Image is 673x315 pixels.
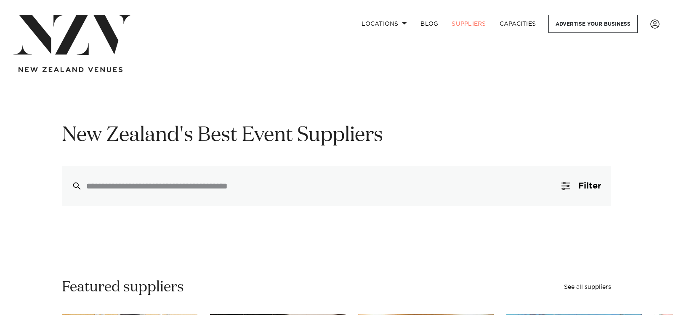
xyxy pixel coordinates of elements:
[548,15,638,33] a: Advertise your business
[62,278,184,297] h2: Featured suppliers
[19,67,122,73] img: new-zealand-venues-text.png
[62,122,611,149] h1: New Zealand's Best Event Suppliers
[414,15,445,33] a: BLOG
[445,15,492,33] a: SUPPLIERS
[564,284,611,290] a: See all suppliers
[355,15,414,33] a: Locations
[551,166,611,206] button: Filter
[493,15,543,33] a: Capacities
[578,182,601,190] span: Filter
[13,15,133,55] img: nzv-logo.png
